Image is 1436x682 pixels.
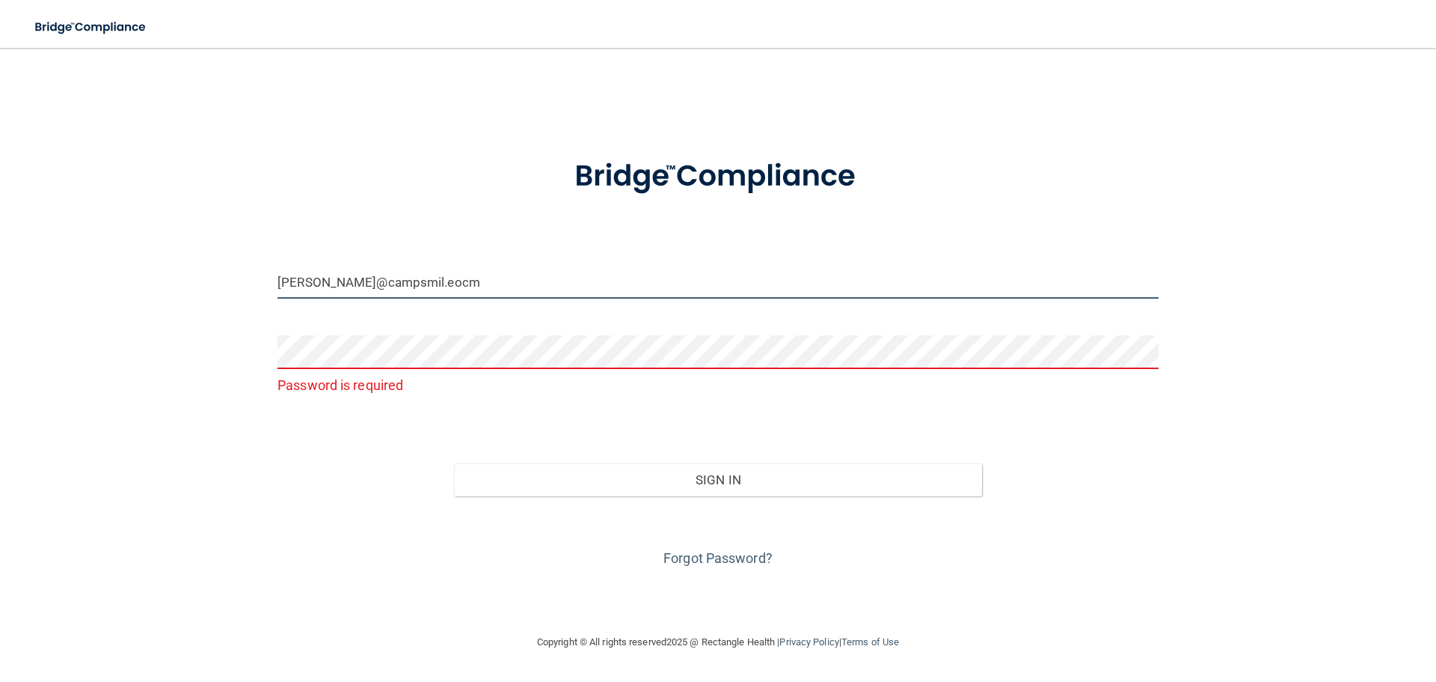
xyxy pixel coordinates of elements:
[841,636,899,648] a: Terms of Use
[445,618,991,666] div: Copyright © All rights reserved 2025 @ Rectangle Health | |
[22,12,160,43] img: bridge_compliance_login_screen.278c3ca4.svg
[779,636,838,648] a: Privacy Policy
[277,373,1159,398] p: Password is required
[277,265,1159,299] input: Email
[454,463,983,496] button: Sign In
[544,138,892,216] img: bridge_compliance_login_screen.278c3ca4.svg
[663,550,773,566] a: Forgot Password?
